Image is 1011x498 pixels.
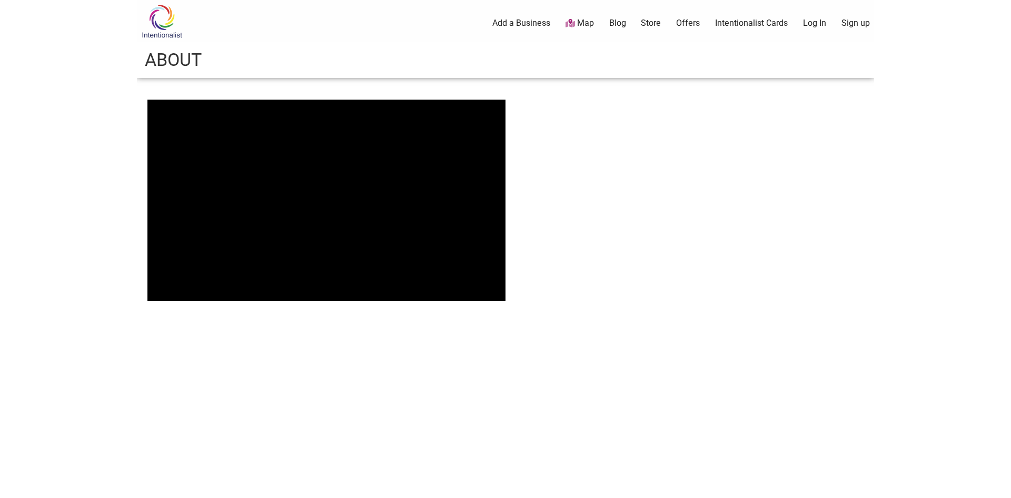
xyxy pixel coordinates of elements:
h1: About [145,47,202,73]
a: Store [641,17,661,29]
a: Sign up [841,17,870,29]
a: Blog [609,17,626,29]
a: Intentionalist Cards [715,17,788,29]
a: Offers [676,17,700,29]
img: Intentionalist [137,4,187,38]
a: Log In [803,17,826,29]
a: Map [566,17,594,30]
a: Add a Business [492,17,550,29]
